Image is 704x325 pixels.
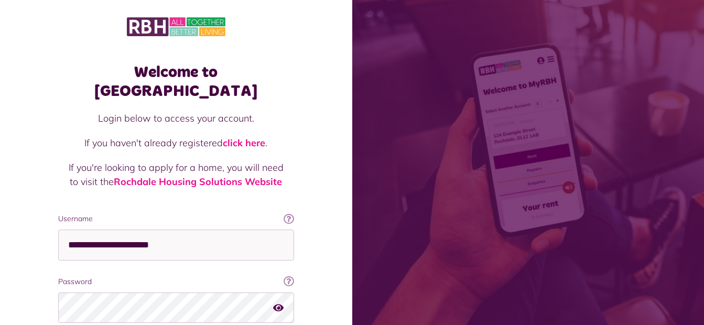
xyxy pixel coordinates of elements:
img: MyRBH [127,16,225,38]
label: Password [58,276,294,287]
a: click here [223,137,265,149]
label: Username [58,213,294,224]
p: If you're looking to apply for a home, you will need to visit the [69,160,284,189]
p: If you haven't already registered . [69,136,284,150]
p: Login below to access your account. [69,111,284,125]
a: Rochdale Housing Solutions Website [114,176,282,188]
h1: Welcome to [GEOGRAPHIC_DATA] [58,63,294,101]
